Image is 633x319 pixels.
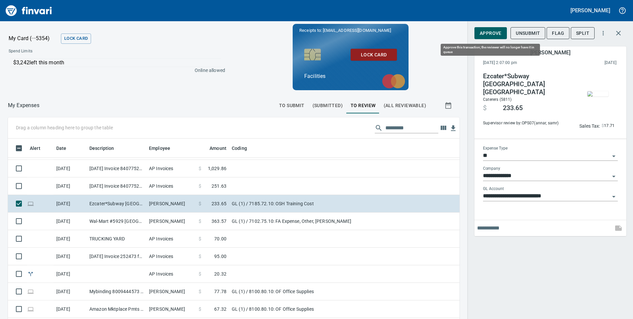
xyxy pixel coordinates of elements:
[578,121,616,131] button: Sales Tax:$17.71
[146,265,196,283] td: AP Invoices
[199,218,201,224] span: $
[610,220,626,236] span: This records your note into the expense. If you would like to send a message to an employee inste...
[89,144,114,152] span: Description
[552,29,564,37] span: Flag
[199,183,201,189] span: $
[214,288,226,295] span: 77.78
[483,187,504,191] label: GL Account
[199,253,201,260] span: $
[569,5,612,16] button: [PERSON_NAME]
[89,144,123,152] span: Description
[229,213,395,230] td: GL (1) / 7102.75.10: FA Expense, Other, [PERSON_NAME]
[212,200,226,207] span: 233.65
[322,27,392,33] span: [EMAIL_ADDRESS][DOMAIN_NAME]
[8,101,39,109] nav: breadcrumb
[212,218,226,224] span: 363.57
[54,177,87,195] td: [DATE]
[54,195,87,213] td: [DATE]
[87,177,146,195] td: [DATE] Invoice 8407752215 from Cintas Fas Lockbox (1-10173)
[146,300,196,318] td: [PERSON_NAME]
[9,34,58,42] p: My Card (···5354)
[87,248,146,265] td: [DATE] Invoice 252473 from [PERSON_NAME] Aggressive Enterprises Inc. (1-22812)
[214,306,226,312] span: 67.32
[201,144,226,152] span: Amount
[602,122,604,130] span: $
[146,283,196,300] td: [PERSON_NAME]
[561,60,616,66] span: This charge was settled by the merchant and appears on the 2025/09/06 statement.
[199,165,201,172] span: $
[87,195,146,213] td: Ezcater*Subway [GEOGRAPHIC_DATA] [GEOGRAPHIC_DATA]
[511,27,545,39] button: Unsubmit
[199,288,201,295] span: $
[30,144,49,152] span: Alert
[61,33,91,44] button: Lock Card
[199,200,201,207] span: $
[448,123,458,133] button: Download Table
[438,97,460,113] button: Show transactions within a particular date range
[304,72,397,80] p: Facilities
[609,192,618,201] button: Open
[503,104,523,112] span: 233.65
[570,7,610,14] h5: [PERSON_NAME]
[8,101,39,109] p: My Expenses
[16,124,113,131] p: Drag a column heading here to group the table
[516,29,540,37] span: Unsubmit
[54,230,87,248] td: [DATE]
[547,27,569,39] button: Flag
[87,230,146,248] td: TRUCKING YARD
[483,97,512,102] span: Caterers (5811)
[54,213,87,230] td: [DATE]
[483,104,487,112] span: $
[87,213,146,230] td: Wal-Mart #5929 [GEOGRAPHIC_DATA]
[384,101,426,110] span: (All Reviewable)
[279,101,305,110] span: To Submit
[229,300,395,318] td: GL (1) / 8100.80.10: OF Office Supplies
[54,160,87,177] td: [DATE]
[87,283,146,300] td: Mybinding 8009444573 OR
[351,101,376,110] span: To Review
[27,289,34,293] span: Online transaction
[30,144,40,152] span: Alert
[87,300,146,318] td: Amazon Mktplace Pmts [DOMAIN_NAME][URL] WA
[356,51,392,59] span: Lock Card
[602,122,615,130] span: AI confidence: 99.0%
[199,235,201,242] span: $
[438,123,448,133] button: Choose columns to display
[3,67,225,74] p: Online allowed
[214,253,226,260] span: 95.00
[530,49,570,56] h5: [PERSON_NAME]
[146,160,196,177] td: AP Invoices
[146,248,196,265] td: AP Invoices
[483,147,508,151] label: Expense Type
[146,195,196,213] td: [PERSON_NAME]
[56,144,75,152] span: Date
[149,144,170,152] span: Employee
[146,177,196,195] td: AP Invoices
[27,201,34,206] span: Online transaction
[483,72,573,96] h4: Ezcater*Subway [GEOGRAPHIC_DATA] [GEOGRAPHIC_DATA]
[54,248,87,265] td: [DATE]
[54,283,87,300] td: [DATE]
[54,300,87,318] td: [DATE]
[232,144,247,152] span: Coding
[87,160,146,177] td: [DATE] Invoice 8407752216 from Cintas Corporation (1-24736)
[480,29,502,37] span: Approve
[9,48,128,55] span: Spend Limits
[208,165,226,172] span: 1,029.86
[587,91,609,96] img: receipts%2Ftapani%2F2025-09-08%2FY25zNUE7hFNub98lOfxe4lQoLy93__CVbZ3XBlKQ9Tcf9cs1Ax_thumb.png
[146,213,196,230] td: [PERSON_NAME]
[483,167,500,171] label: Company
[4,3,54,19] img: Finvari
[483,120,573,127] span: Supervisor review by: OPS07 (annar, samr)
[199,271,201,277] span: $
[604,122,615,130] span: 17.71
[571,27,595,39] button: Split
[579,123,600,129] p: Sales Tax:
[232,144,256,152] span: Coding
[609,152,618,161] button: Open
[351,49,397,61] button: Lock Card
[596,26,610,40] button: More
[229,283,395,300] td: GL (1) / 8100.80.10: OF Office Supplies
[379,71,409,92] img: mastercard.svg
